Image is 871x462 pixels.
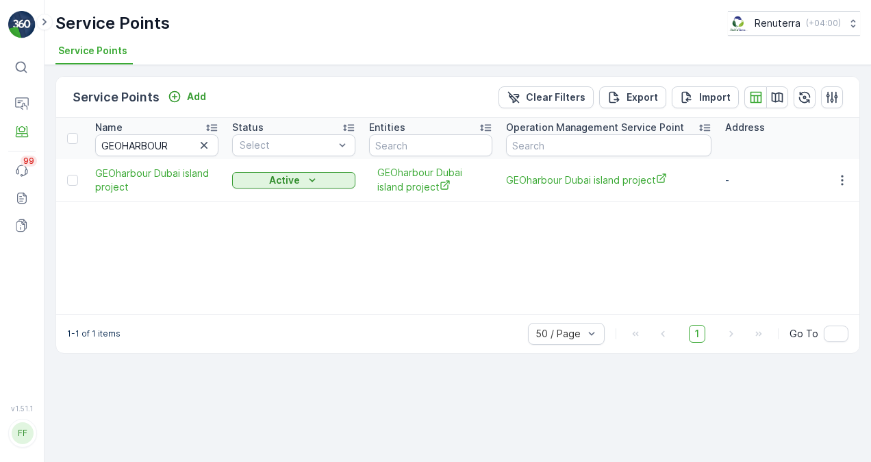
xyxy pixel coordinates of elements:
span: 1 [689,325,705,343]
p: Add [187,90,206,104]
p: Service Points [73,88,160,107]
a: GEOharbour Dubai island project [377,166,484,194]
div: Toggle Row Selected [67,175,78,186]
p: Address [725,121,765,134]
p: Operation Management Service Point [506,121,684,134]
td: - [718,159,855,202]
p: 99 [23,156,34,167]
p: Service Points [55,12,170,34]
p: Name [95,121,123,134]
p: Renuterra [755,16,800,30]
input: Search [506,134,711,156]
input: Search [95,134,218,156]
button: FF [8,415,36,451]
p: ( +04:00 ) [806,18,841,29]
button: Import [672,86,739,108]
a: 99 [8,157,36,184]
input: Search [369,134,492,156]
img: logo [8,11,36,38]
span: Go To [790,327,818,341]
p: Entities [369,121,405,134]
span: Service Points [58,44,127,58]
a: GEOharbour Dubai island project [506,173,711,187]
button: Export [599,86,666,108]
button: Active [232,172,355,189]
p: Select [240,138,334,152]
p: Export [627,90,658,104]
span: v 1.51.1 [8,404,36,413]
p: Status [232,121,264,134]
div: FF [12,422,34,444]
a: GEOharbour Dubai island project [95,167,218,194]
button: Renuterra(+04:00) [728,11,860,36]
p: Clear Filters [526,90,585,104]
button: Clear Filters [498,86,594,108]
button: Add [162,88,212,105]
p: 1-1 of 1 items [67,328,121,339]
img: Screenshot_2024-07-26_at_13.33.01.png [728,16,749,31]
p: Active [269,173,300,187]
p: Import [699,90,731,104]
